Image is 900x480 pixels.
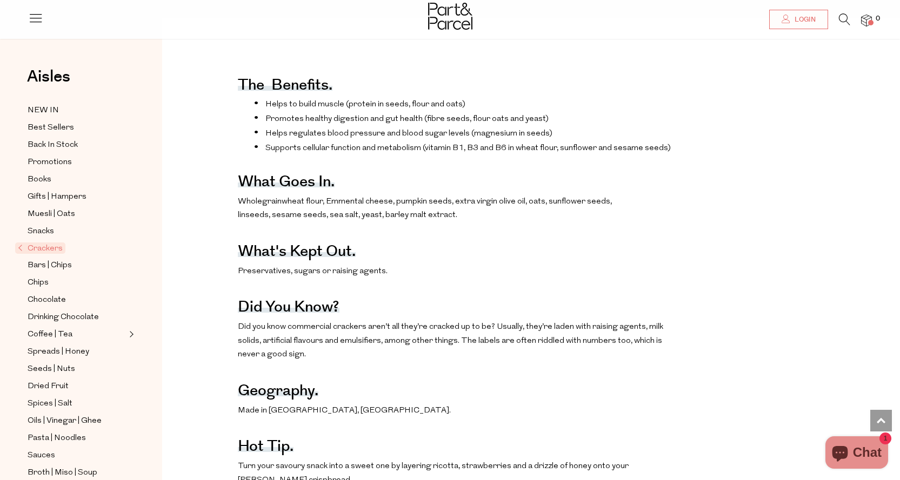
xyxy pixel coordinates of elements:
inbox-online-store-chat: Shopify online store chat [822,436,891,471]
span: Muesli | Oats [28,208,75,221]
a: Muesli | Oats [28,207,126,221]
span: Chips [28,276,49,289]
span: Helps regulates blood pressure and blood sugar levels (magnesium in seeds) [265,130,552,138]
span: Dried Fruit [28,380,69,393]
a: Chips [28,276,126,289]
a: Oils | Vinegar | Ghee [28,414,126,428]
button: Expand/Collapse Coffee | Tea [126,328,134,341]
span: Pasta | Noodles [28,432,86,445]
span: Drinking Chocolate [28,311,99,324]
span: Crackers [15,242,65,254]
a: Broth | Miso | Soup [28,466,126,479]
span: Oils | Vinegar | Ghee [28,415,102,428]
a: Back In Stock [28,138,126,152]
span: Aisles [27,65,70,89]
p: Wholegrain [238,195,676,222]
a: Promotions [28,156,126,169]
span: wheat flour, Emmental cheese, pumpkin seeds, extra virgin olive oil, oats, sunflower seeds, linse... [238,198,612,220]
a: Spreads | Honey [28,345,126,359]
span: 0 [873,14,883,24]
span: Gifts | Hampers [28,191,86,204]
h4: Hot tip. [238,444,294,452]
h4: Geography. [238,389,318,396]
span: Login [792,15,816,24]
a: Chocolate [28,293,126,307]
a: NEW IN [28,104,126,117]
a: Sauces [28,449,126,462]
span: Snacks [28,225,54,238]
span: Bars | Chips [28,259,72,272]
a: Gifts | Hampers [28,190,126,204]
span: Did you know commercial crackers aren’t all they’re cracked up to be? Usually, they’re laden with... [238,323,663,359]
img: Part&Parcel [428,3,472,30]
a: Login [769,10,828,29]
a: Coffee | Tea [28,328,126,341]
span: Spreads | Honey [28,346,89,359]
span: Supports cellular function and metabolism (vitamin B1, B3 and B6 in wheat flour, sunflower and se... [265,144,671,152]
a: Seeds | Nuts [28,362,126,376]
span: Seeds | Nuts [28,363,75,376]
span: Made in [GEOGRAPHIC_DATA], [GEOGRAPHIC_DATA]. [238,407,451,415]
span: Promotes healthy digestion and gut health (fibre seeds, flour oats and yeast) [265,115,549,123]
span: Spices | Salt [28,397,72,410]
span: Chocolate [28,294,66,307]
a: Spices | Salt [28,397,126,410]
span: Coffee | Tea [28,328,72,341]
span: Helps to build muscle (protein in seeds, flour and oats) [265,100,465,109]
h4: What's kept out. [238,249,356,257]
span: Back In Stock [28,139,78,152]
span: NEW IN [28,104,59,117]
a: Books [28,173,126,186]
span: Books [28,173,51,186]
h4: The benefits. [238,83,332,91]
span: Best Sellers [28,121,74,134]
span: Preservatives, sugars or raising agents. [238,267,388,275]
a: 0 [861,15,872,26]
a: Snacks [28,225,126,238]
a: Drinking Chocolate [28,310,126,324]
a: Pasta | Noodles [28,431,126,445]
span: Promotions [28,156,72,169]
a: Aisles [27,69,70,96]
h4: Did you know? [238,305,339,313]
h4: What goes in. [238,180,335,187]
a: Dried Fruit [28,380,126,393]
a: Best Sellers [28,121,126,134]
span: Sauces [28,449,55,462]
a: Crackers [18,242,126,255]
a: Bars | Chips [28,259,126,272]
span: Broth | Miso | Soup [28,467,97,479]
